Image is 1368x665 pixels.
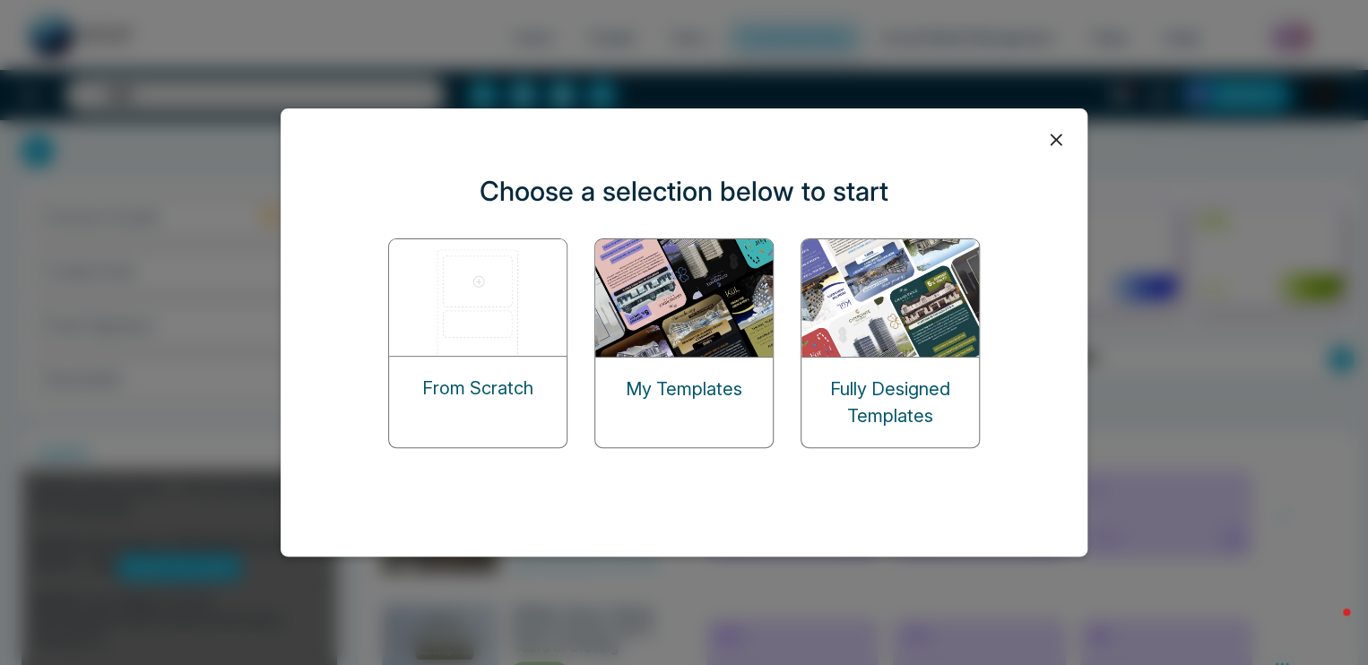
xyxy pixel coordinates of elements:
p: Choose a selection below to start [480,171,888,212]
img: my-templates.png [595,239,775,357]
img: designed-templates.png [801,239,981,357]
p: My Templates [626,376,742,402]
p: Fully Designed Templates [801,376,979,429]
p: From Scratch [422,375,533,402]
iframe: Intercom live chat [1307,604,1350,647]
img: start-from-scratch.png [389,239,568,356]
